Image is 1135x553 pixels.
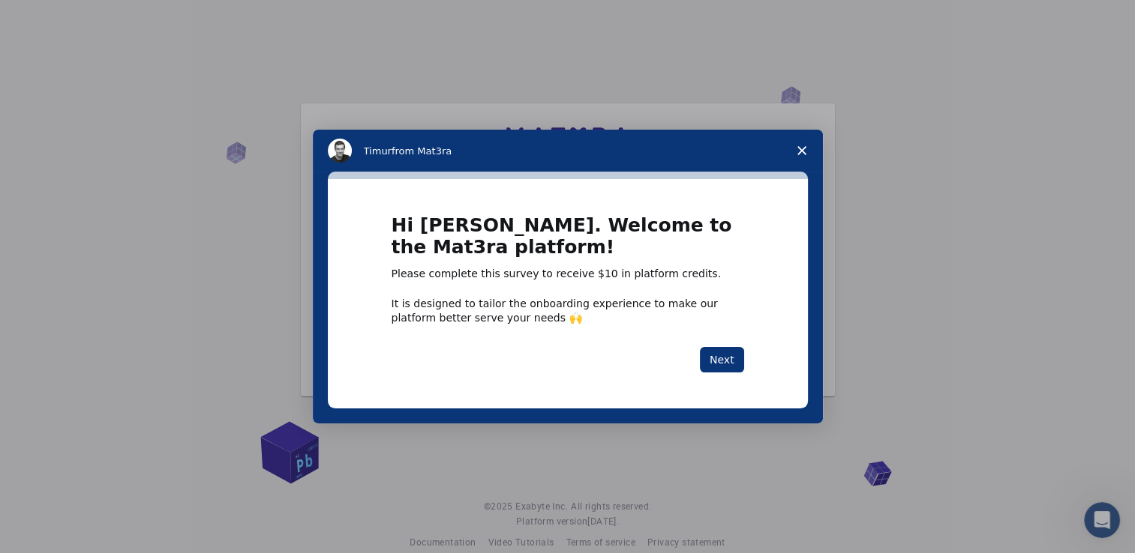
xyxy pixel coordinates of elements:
[781,130,823,172] span: Close survey
[392,215,744,267] h1: Hi [PERSON_NAME]. Welcome to the Mat3ra platform!
[392,297,744,324] div: It is designed to tailor the onboarding experience to make our platform better serve your needs 🙌
[30,10,84,24] span: Support
[328,139,352,163] img: Profile image for Timur
[392,145,452,157] span: from Mat3ra
[700,347,744,372] button: Next
[364,145,392,157] span: Timur
[392,267,744,282] div: Please complete this survey to receive $10 in platform credits.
